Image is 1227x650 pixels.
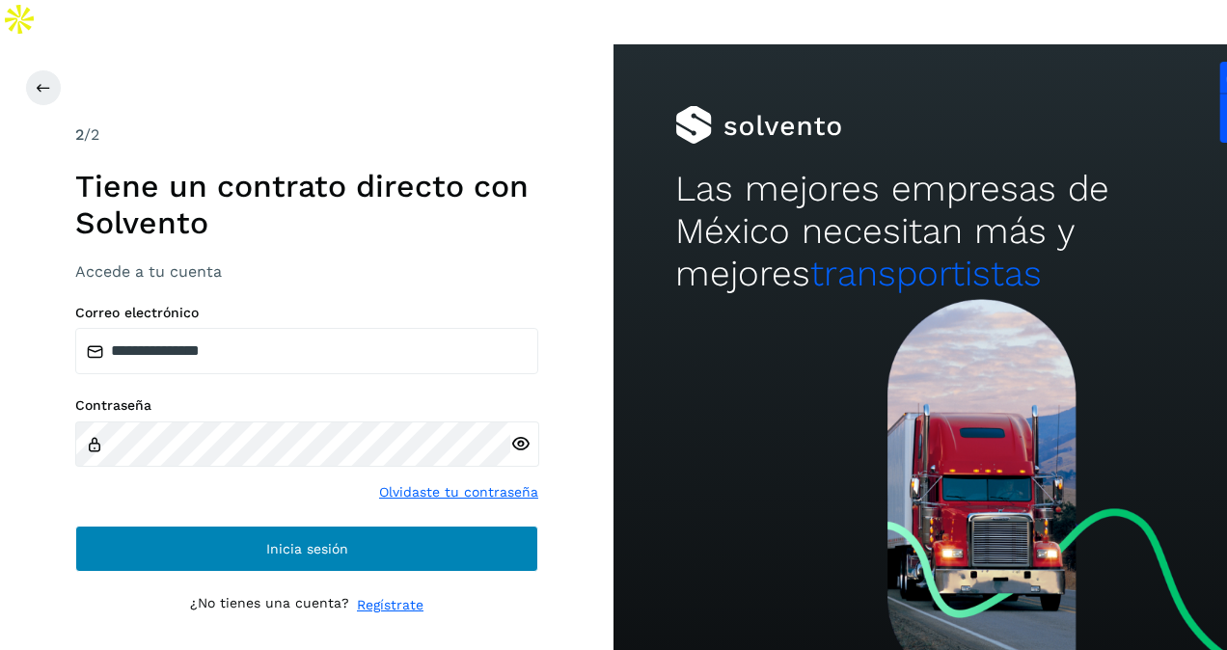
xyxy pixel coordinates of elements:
[379,482,538,502] a: Olvidaste tu contraseña
[75,397,538,414] label: Contraseña
[75,526,538,572] button: Inicia sesión
[75,262,538,281] h3: Accede a tu cuenta
[675,168,1166,296] h2: Las mejores empresas de México necesitan más y mejores
[810,253,1042,294] span: transportistas
[266,542,348,555] span: Inicia sesión
[75,305,538,321] label: Correo electrónico
[190,595,349,615] p: ¿No tienes una cuenta?
[75,125,84,144] span: 2
[75,168,538,242] h1: Tiene un contrato directo con Solvento
[75,123,538,147] div: /2
[357,595,423,615] a: Regístrate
